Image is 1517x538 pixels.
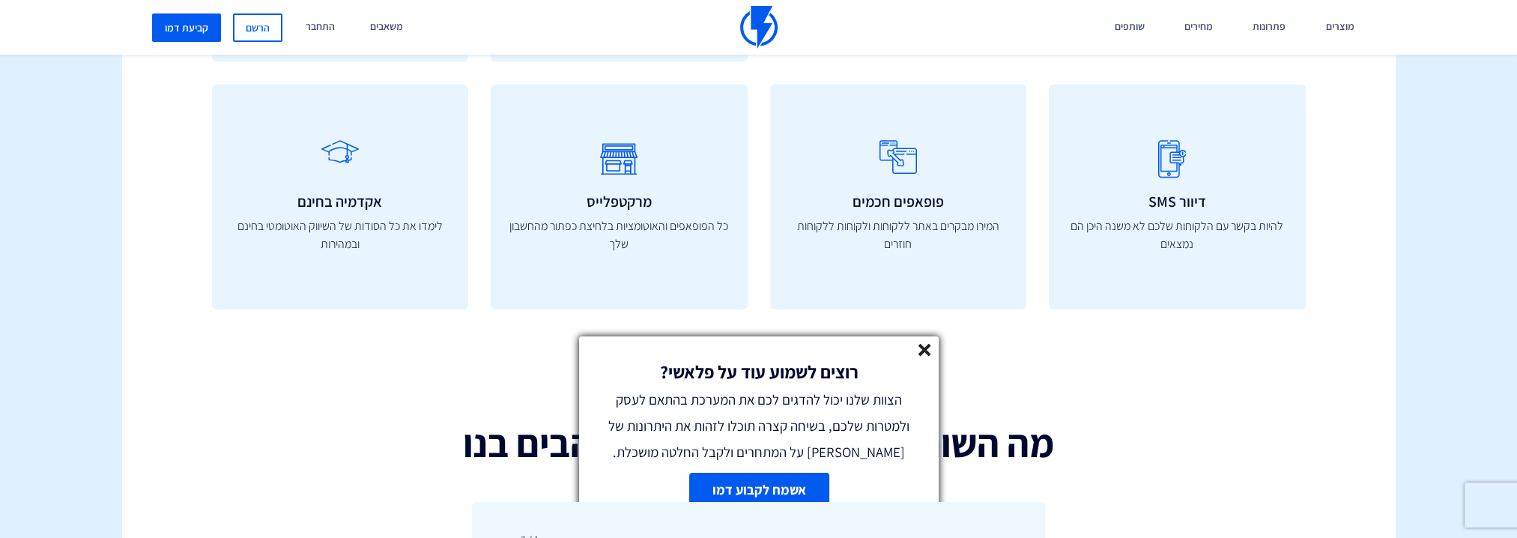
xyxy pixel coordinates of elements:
a: פופאפים חכמים המירו מבקרים באתר ללקוחות ולקוחות ללקוחות חוזרים [770,85,1027,309]
p: לימדו את כל הסודות של השיווק האוטומטי בחינם ובמהירות [227,217,454,253]
p: המירו מבקרים באתר ללקוחות ולקוחות ללקוחות חוזרים [785,217,1012,253]
a: הרשם [233,13,282,42]
a: מרקטפלייס כל הפופאפים והאוטומציות בלחיצת כפתור מהחשבון שלך [491,85,748,309]
a: אקדמיה בחינם לימדו את כל הסודות של השיווק האוטומטי בחינם ובמהירות [212,85,469,309]
h3: אקדמיה בחינם [227,193,454,210]
h2: מה השותפים והלקוחות שלנו אוהבים בנו [122,422,1396,465]
a: דיוור SMS להיות בקשר עם הלקוחות שלכם לא משנה היכן הם נמצאים [1049,85,1306,309]
h3: פופאפים חכמים [785,193,1012,210]
p: להיות בקשר עם הלקוחות שלכם לא משנה היכן הם נמצאים [1064,217,1291,253]
h3: מרקטפלייס [506,193,733,210]
a: קביעת דמו [152,13,221,42]
h3: דיוור SMS [1064,193,1291,210]
p: כל הפופאפים והאוטומציות בלחיצת כפתור מהחשבון שלך [506,217,733,253]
